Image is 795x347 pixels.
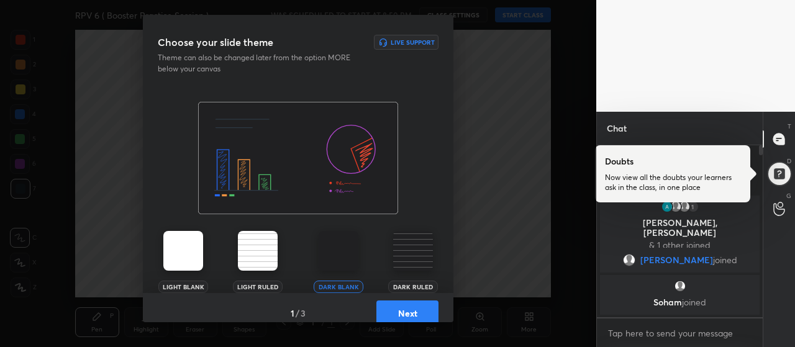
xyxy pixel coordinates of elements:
[788,122,791,131] p: T
[198,102,398,215] img: darkThemeBanner.f801bae7.svg
[787,156,791,166] p: D
[301,307,306,320] h4: 3
[393,231,433,271] img: darkRuledTheme.359fb5fd.svg
[607,218,752,238] p: [PERSON_NAME], [PERSON_NAME]
[713,255,737,265] span: joined
[786,191,791,201] p: G
[233,281,283,293] div: Light Ruled
[678,201,691,213] img: default.png
[640,255,713,265] span: [PERSON_NAME]
[238,231,278,271] img: lightRuledTheme.002cd57a.svg
[291,307,294,320] h4: 1
[661,201,673,213] img: thumbnail.jpg
[623,254,635,266] img: default.png
[158,281,208,293] div: Light Blank
[607,297,752,307] p: Soham
[158,35,273,50] h3: Choose your slide theme
[597,112,637,145] p: Chat
[163,231,203,271] img: lightTheme.5bb83c5b.svg
[597,193,763,317] div: grid
[158,52,359,74] p: Theme can also be changed later from the option MORE below your canvas
[687,201,699,213] div: 1
[314,281,363,293] div: Dark Blank
[388,281,438,293] div: Dark Ruled
[319,231,358,271] img: darkTheme.aa1caeba.svg
[376,300,438,325] button: Next
[682,296,706,308] span: joined
[296,307,299,320] h4: /
[607,240,752,250] p: & 1 other joined
[391,39,435,45] h6: Live Support
[670,201,682,213] img: default.png
[674,280,686,292] img: default.png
